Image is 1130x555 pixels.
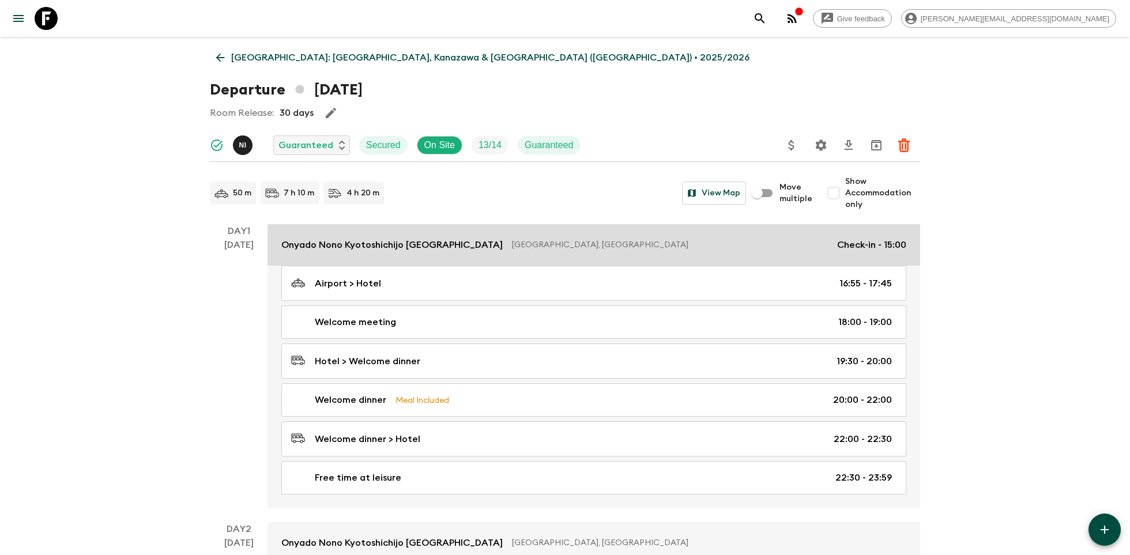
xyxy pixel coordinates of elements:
[865,134,888,157] button: Archive (Completed, Cancelled or Unsynced Departures only)
[395,394,449,406] p: Meal Included
[835,471,892,485] p: 22:30 - 23:59
[914,14,1116,23] span: [PERSON_NAME][EMAIL_ADDRESS][DOMAIN_NAME]
[845,176,920,210] span: Show Accommodation only
[281,461,906,494] a: Free time at leisure22:30 - 23:59
[281,238,503,252] p: Onyado Nono Kyotoshichijo [GEOGRAPHIC_DATA]
[525,138,574,152] p: Guaranteed
[512,239,828,251] p: [GEOGRAPHIC_DATA], [GEOGRAPHIC_DATA]
[210,522,268,536] p: Day 2
[233,187,251,199] p: 50 m
[833,393,892,407] p: 20:00 - 22:00
[424,138,455,152] p: On Site
[239,141,246,150] p: N I
[210,224,268,238] p: Day 1
[837,134,860,157] button: Download CSV
[315,432,420,446] p: Welcome dinner > Hotel
[233,135,255,155] button: NI
[780,134,803,157] button: Update Price, Early Bird Discount and Costs
[7,7,30,30] button: menu
[281,536,503,550] p: Onyado Nono Kyotoshichijo [GEOGRAPHIC_DATA]
[366,138,401,152] p: Secured
[281,305,906,339] a: Welcome meeting18:00 - 19:00
[472,136,508,154] div: Trip Fill
[284,187,314,199] p: 7 h 10 m
[315,471,401,485] p: Free time at leisure
[281,343,906,379] a: Hotel > Welcome dinner19:30 - 20:00
[834,432,892,446] p: 22:00 - 22:30
[315,315,396,329] p: Welcome meeting
[278,138,333,152] p: Guaranteed
[281,383,906,417] a: Welcome dinnerMeal Included20:00 - 22:00
[281,266,906,301] a: Airport > Hotel16:55 - 17:45
[315,277,381,290] p: Airport > Hotel
[210,106,274,120] p: Room Release:
[813,9,892,28] a: Give feedback
[839,277,892,290] p: 16:55 - 17:45
[359,136,408,154] div: Secured
[280,106,314,120] p: 30 days
[779,182,813,205] span: Move multiple
[268,224,920,266] a: Onyado Nono Kyotoshichijo [GEOGRAPHIC_DATA][GEOGRAPHIC_DATA], [GEOGRAPHIC_DATA]Check-in - 15:00
[901,9,1116,28] div: [PERSON_NAME][EMAIL_ADDRESS][DOMAIN_NAME]
[837,354,892,368] p: 19:30 - 20:00
[809,134,833,157] button: Settings
[210,78,363,101] h1: Departure [DATE]
[892,134,916,157] button: Delete
[210,138,224,152] svg: Synced Successfully
[315,393,386,407] p: Welcome dinner
[346,187,379,199] p: 4 h 20 m
[682,182,746,205] button: View Map
[512,537,897,549] p: [GEOGRAPHIC_DATA], [GEOGRAPHIC_DATA]
[837,238,906,252] p: Check-in - 15:00
[231,51,749,65] p: [GEOGRAPHIC_DATA]: [GEOGRAPHIC_DATA], Kanazawa & [GEOGRAPHIC_DATA] ([GEOGRAPHIC_DATA]) • 2025/2026
[210,46,756,69] a: [GEOGRAPHIC_DATA]: [GEOGRAPHIC_DATA], Kanazawa & [GEOGRAPHIC_DATA] ([GEOGRAPHIC_DATA]) • 2025/2026
[831,14,891,23] span: Give feedback
[233,139,255,148] span: Naoya Ishida
[748,7,771,30] button: search adventures
[315,354,420,368] p: Hotel > Welcome dinner
[417,136,462,154] div: On Site
[838,315,892,329] p: 18:00 - 19:00
[479,138,502,152] p: 13 / 14
[224,238,254,508] div: [DATE]
[281,421,906,456] a: Welcome dinner > Hotel22:00 - 22:30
